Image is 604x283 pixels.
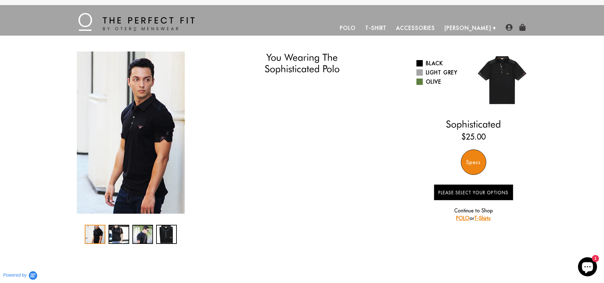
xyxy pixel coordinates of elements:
h1: You Wearing The Sophisticated Polo [227,52,377,75]
p: Continue to Shop or [434,207,513,222]
img: user-account-icon.png [506,24,513,31]
img: IMG_2215_copy_36f57b9c-8390-45a9-9ca2-faecd04841ef_340x.jpg [77,52,185,214]
h2: Sophisticated [416,118,531,130]
a: Light Grey [416,69,469,76]
a: [PERSON_NAME] [440,20,496,36]
img: 019.jpg [474,52,531,109]
img: shopping-bag-icon.png [519,24,526,31]
span: Please Select Your Options [438,190,508,196]
a: Accessories [391,20,440,36]
ins: $25.00 [461,131,486,142]
div: 1 / 4 [85,225,105,244]
a: Polo [335,20,361,36]
a: Olive [416,78,469,86]
button: Please Select Your Options [434,184,513,200]
span: Powered by [3,273,27,278]
a: T-Shirt [361,20,391,36]
div: 4 / 4 [156,225,177,244]
div: Specs [461,149,486,175]
inbox-online-store-chat: Shopify online store chat [576,257,599,278]
div: 1 / 4 [74,52,188,214]
a: POLO [456,215,469,221]
div: 2 / 4 [109,225,129,244]
a: Black [416,59,469,67]
img: The Perfect Fit - by Otero Menswear - Logo [78,13,195,31]
a: T-Shirts [474,215,491,221]
div: 3 / 4 [132,225,153,244]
